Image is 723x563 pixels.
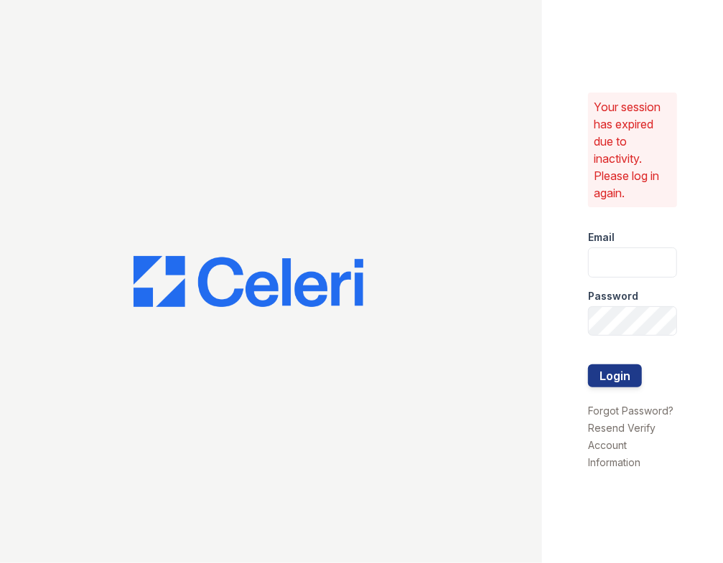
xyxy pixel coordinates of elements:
label: Email [588,230,615,245]
a: Resend Verify Account Information [588,422,656,468]
button: Login [588,364,642,387]
img: CE_Logo_Blue-a8612792a0a2168367f1c8372b55b34899dd931a85d93a1a3d3e32e68fde9ad4.png [134,256,363,308]
label: Password [588,289,638,303]
a: Forgot Password? [588,404,673,417]
p: Your session has expired due to inactivity. Please log in again. [594,98,671,202]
